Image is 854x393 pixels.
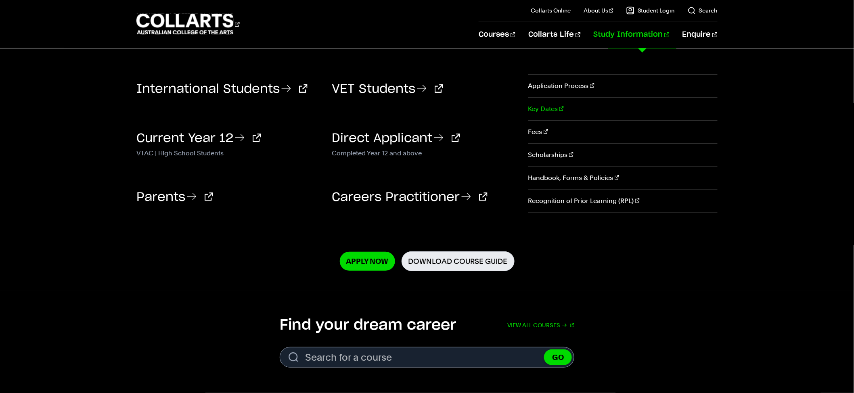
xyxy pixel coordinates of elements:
a: Apply Now [340,252,395,271]
input: Search for a course [280,347,574,368]
button: GO [544,349,572,365]
a: Collarts Online [531,6,571,15]
a: Download Course Guide [402,251,515,271]
a: View all courses [507,316,574,334]
a: Application Process [528,75,718,97]
a: Study Information [594,21,670,48]
a: Courses [479,21,515,48]
a: Collarts Life [528,21,580,48]
h2: Find your dream career [280,316,456,334]
a: Parents [136,191,213,203]
div: Go to homepage [136,13,240,36]
a: Search [688,6,718,15]
p: VTAC | High School Students [136,148,320,157]
a: Careers Practitioner [332,191,488,203]
a: Recognition of Prior Learning (RPL) [528,190,718,212]
a: Fees [528,121,718,143]
p: Completed Year 12 and above [332,148,515,157]
a: Key Dates [528,98,718,120]
form: Search [280,347,574,368]
a: Scholarships [528,144,718,166]
a: Student Login [626,6,675,15]
a: Handbook, Forms & Policies [528,167,718,189]
a: VET Students [332,83,443,95]
a: Direct Applicant [332,132,460,144]
a: Enquire [682,21,718,48]
a: International Students [136,83,308,95]
a: Current Year 12 [136,132,261,144]
a: About Us [584,6,613,15]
